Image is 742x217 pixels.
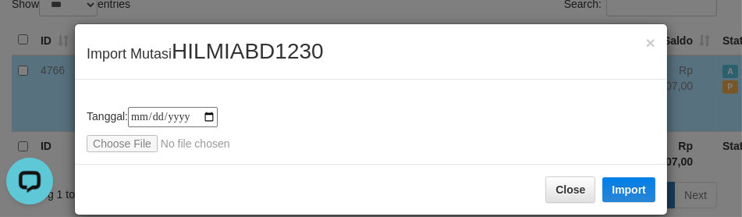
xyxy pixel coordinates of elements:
button: Close [545,176,595,203]
button: Open LiveChat chat widget [6,6,53,53]
span: HILMIABD1230 [172,39,324,63]
button: Import [602,177,655,202]
div: Tanggal: [87,107,655,152]
button: Close [646,34,655,51]
span: Import Mutasi [87,46,324,62]
span: × [646,34,655,52]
